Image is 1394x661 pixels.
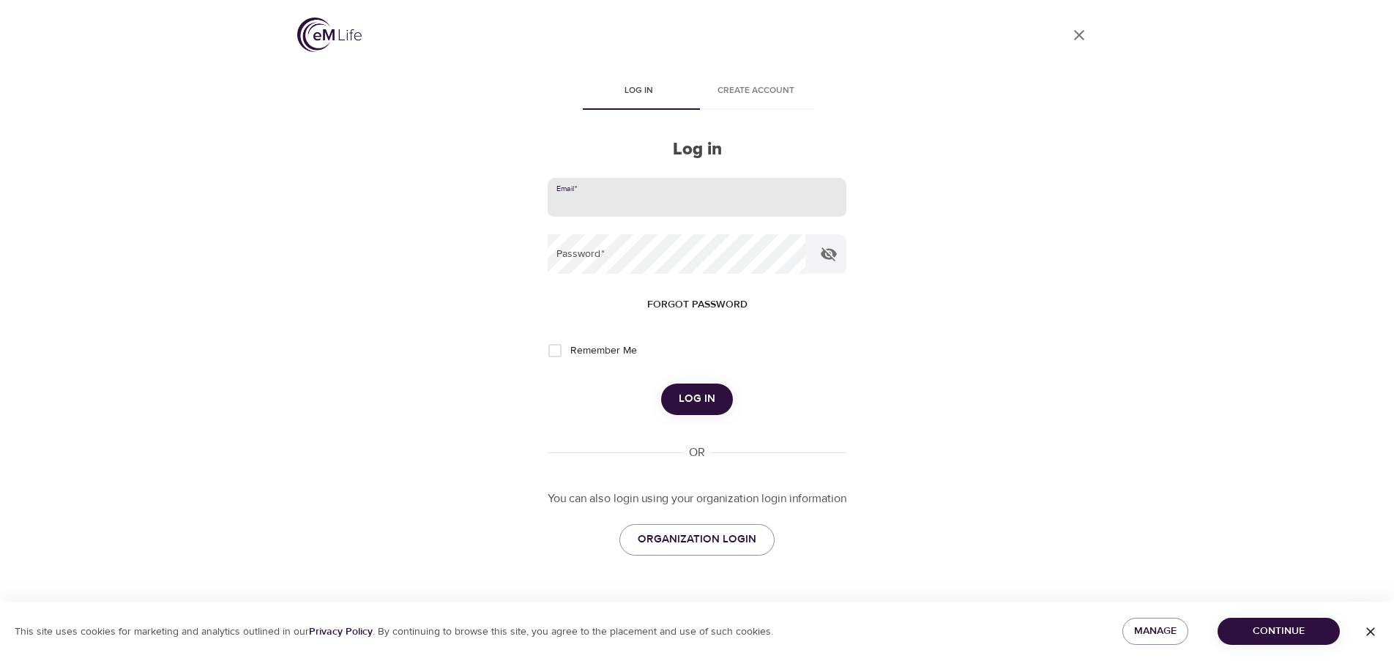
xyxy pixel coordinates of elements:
div: disabled tabs example [548,75,846,110]
a: ORGANIZATION LOGIN [619,524,775,555]
button: Log in [661,384,733,414]
span: ORGANIZATION LOGIN [638,530,756,549]
span: Log in [679,389,715,408]
button: Forgot password [641,291,753,318]
a: Privacy Policy [309,625,373,638]
p: You can also login using your organization login information [548,490,846,507]
span: Remember Me [570,343,637,359]
span: Create account [706,83,805,99]
span: Forgot password [647,296,748,314]
span: Log in [589,83,688,99]
span: Manage [1134,622,1177,641]
button: Continue [1218,618,1340,645]
span: Continue [1229,622,1328,641]
img: logo [297,18,362,52]
button: Manage [1122,618,1188,645]
a: close [1062,18,1097,53]
h2: Log in [548,139,846,160]
div: OR [683,444,711,461]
